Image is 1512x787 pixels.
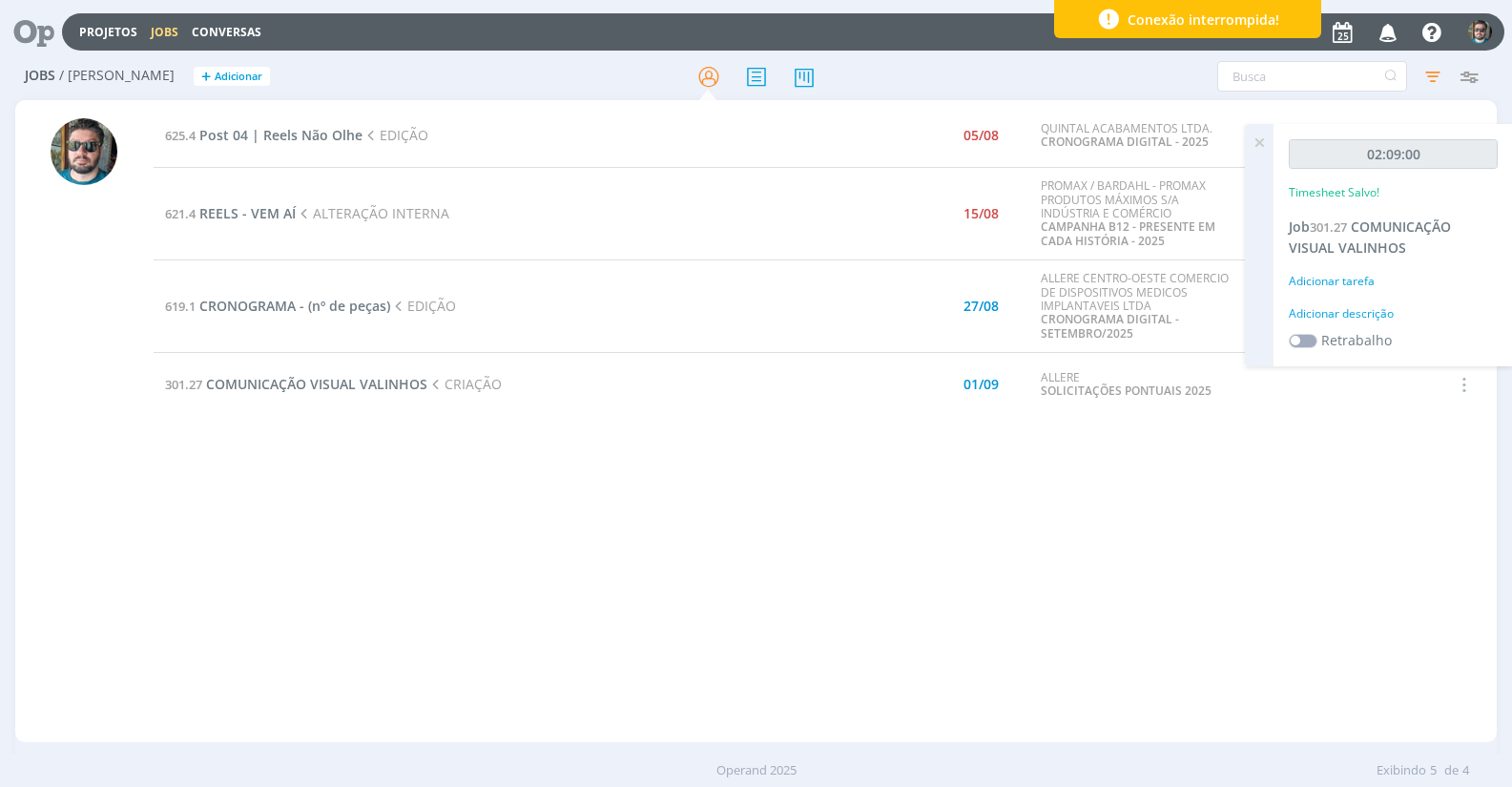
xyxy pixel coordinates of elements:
[1041,311,1179,341] a: CRONOGRAMA DIGITAL - SETEMBRO/2025
[1377,761,1426,780] span: Exibindo
[1310,218,1347,236] span: 301.27
[186,25,267,40] button: Conversas
[194,67,270,87] button: +Adicionar
[165,376,202,393] span: 301.27
[59,68,175,84] span: / [PERSON_NAME]
[1467,15,1493,49] button: R
[963,300,999,313] div: 27/08
[192,24,261,40] a: Conversas
[1289,217,1451,257] span: COMUNICAÇÃO VISUAL VALINHOS
[963,129,999,142] div: 05/08
[1128,10,1279,30] span: Conexão interrompida!
[145,25,184,40] button: Jobs
[1289,184,1379,201] p: Timesheet Salvo!
[362,126,428,144] span: EDIÇÃO
[390,297,456,315] span: EDIÇÃO
[1289,217,1451,257] a: Job301.27COMUNICAÇÃO VISUAL VALINHOS
[1041,383,1212,399] a: SOLICITAÇÕES PONTUAIS 2025
[165,375,427,393] a: 301.27COMUNICAÇÃO VISUAL VALINHOS
[165,204,296,222] a: 621.4REELS - VEM AÍ
[1462,761,1469,780] span: 4
[165,126,362,144] a: 625.4Post 04 | Reels Não Olhe
[199,297,390,315] span: CRONOGRAMA - (nº de peças)
[25,68,55,84] span: Jobs
[1041,218,1215,248] a: CAMPANHA B12 - PRESENTE EM CADA HISTÓRIA - 2025
[1468,20,1492,44] img: R
[1430,761,1437,780] span: 5
[199,204,296,222] span: REELS - VEM AÍ
[1041,371,1237,399] div: ALLERE
[199,126,362,144] span: Post 04 | Reels Não Olhe
[1041,134,1209,150] a: CRONOGRAMA DIGITAL - 2025
[165,127,196,144] span: 625.4
[1041,272,1237,341] div: ALLERE CENTRO-OESTE COMERCIO DE DISPOSITIVOS MEDICOS IMPLANTAVEIS LTDA
[427,375,502,393] span: CRIAÇÃO
[1321,330,1392,350] label: Retrabalho
[51,118,117,185] img: R
[1217,61,1407,92] input: Busca
[73,25,143,40] button: Projetos
[1289,305,1498,322] div: Adicionar descrição
[215,71,262,83] span: Adicionar
[79,24,137,40] a: Projetos
[1289,273,1498,290] div: Adicionar tarefa
[296,204,449,222] span: ALTERAÇÃO INTERNA
[165,205,196,222] span: 621.4
[151,24,178,40] a: Jobs
[1041,179,1237,248] div: PROMAX / BARDAHL - PROMAX PRODUTOS MÁXIMOS S/A INDÚSTRIA E COMÉRCIO
[165,297,390,315] a: 619.1CRONOGRAMA - (nº de peças)
[963,207,999,220] div: 15/08
[1041,122,1237,150] div: QUINTAL ACABAMENTOS LTDA.
[206,375,427,393] span: COMUNICAÇÃO VISUAL VALINHOS
[1444,761,1459,780] span: de
[165,298,196,315] span: 619.1
[201,67,211,87] span: +
[963,378,999,391] div: 01/09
